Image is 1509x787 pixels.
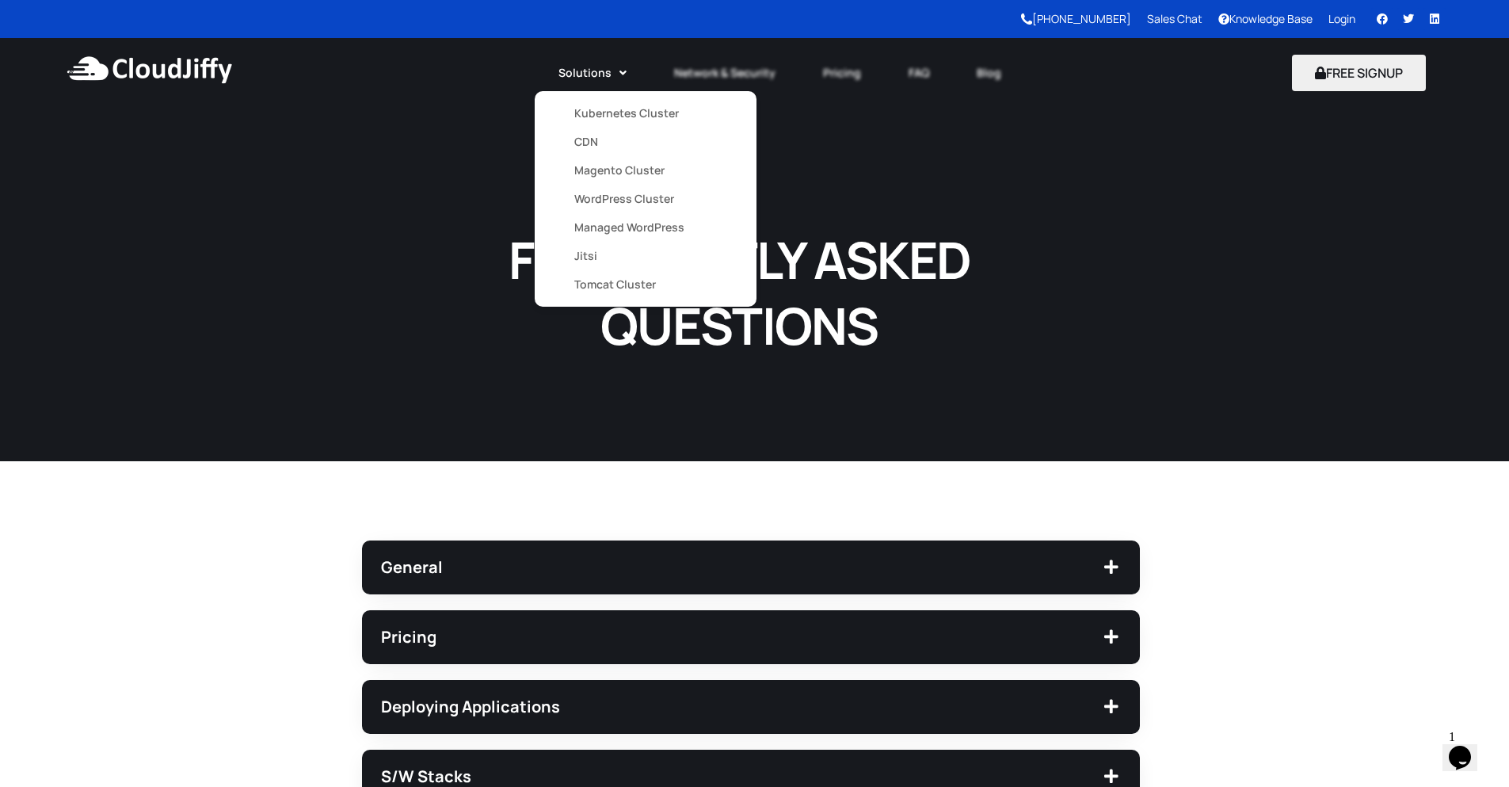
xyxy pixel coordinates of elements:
[1442,724,1493,771] iframe: chat widget
[1328,11,1355,26] a: Login
[574,213,717,242] a: Managed WordPress
[574,156,717,185] a: Magento Cluster
[574,270,717,299] a: Tomcat Cluster
[1292,55,1426,91] button: FREE SIGNUP
[799,55,885,90] a: Pricing
[574,128,717,156] a: CDN
[650,55,799,90] a: Network & Security
[574,242,717,270] a: Jitsi
[381,629,1101,645] span: Pricing
[535,55,650,90] a: Solutions
[953,55,1025,90] a: Blog
[1021,11,1131,26] a: [PHONE_NUMBER]
[1147,11,1202,26] a: Sales Chat
[381,560,1101,575] span: General
[885,55,953,90] a: FAQ
[1218,11,1313,26] a: Knowledge Base
[574,99,717,128] a: Kubernetes Cluster
[370,227,1109,358] h1: FREQUENTLY ASKED QUESTIONS
[1292,64,1426,82] a: FREE SIGNUP
[381,769,1101,785] span: S/W Stacks
[381,699,1101,715] span: Deploying Applications
[574,185,717,213] a: WordPress Cluster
